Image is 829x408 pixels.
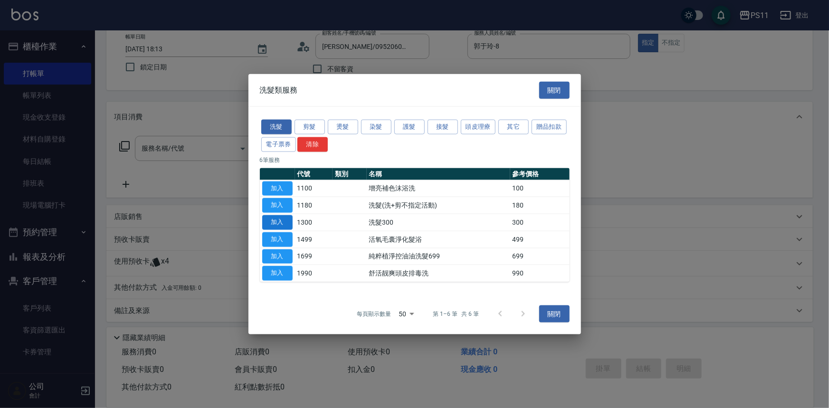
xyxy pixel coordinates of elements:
td: 1990 [295,265,333,282]
td: 1180 [295,197,333,214]
button: 染髮 [361,120,391,134]
td: 舒活靓爽頭皮排毒洗 [367,265,510,282]
th: 代號 [295,168,333,180]
button: 加入 [262,181,293,196]
button: 加入 [262,232,293,247]
button: 護髮 [394,120,425,134]
p: 每頁顯示數量 [357,310,391,318]
td: 180 [510,197,570,214]
td: 純粹植淨控油油洗髮699 [367,248,510,265]
button: 頭皮理療 [461,120,496,134]
span: 洗髮類服務 [260,85,298,95]
td: 活氧毛囊淨化髮浴 [367,231,510,248]
button: 加入 [262,198,293,213]
button: 洗髮 [261,120,292,134]
td: 499 [510,231,570,248]
button: 加入 [262,249,293,264]
button: 加入 [262,266,293,281]
td: 1300 [295,214,333,231]
button: 接髮 [428,120,458,134]
td: 100 [510,180,570,197]
button: 其它 [498,120,529,134]
td: 1699 [295,248,333,265]
button: 燙髮 [328,120,358,134]
td: 1100 [295,180,333,197]
td: 699 [510,248,570,265]
td: 洗髮300 [367,214,510,231]
button: 清除 [297,137,328,152]
th: 類別 [333,168,367,180]
button: 剪髮 [295,120,325,134]
button: 電子票券 [261,137,296,152]
th: 名稱 [367,168,510,180]
button: 關閉 [539,305,570,323]
td: 1499 [295,231,333,248]
button: 關閉 [539,81,570,99]
td: 洗髮(洗+剪不指定活動) [367,197,510,214]
p: 6 筆服務 [260,155,570,164]
td: 增亮補色沫浴洗 [367,180,510,197]
td: 300 [510,214,570,231]
p: 第 1–6 筆 共 6 筆 [433,310,479,318]
button: 贈品扣款 [532,120,567,134]
td: 990 [510,265,570,282]
button: 加入 [262,215,293,230]
th: 參考價格 [510,168,570,180]
div: 50 [395,301,418,327]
